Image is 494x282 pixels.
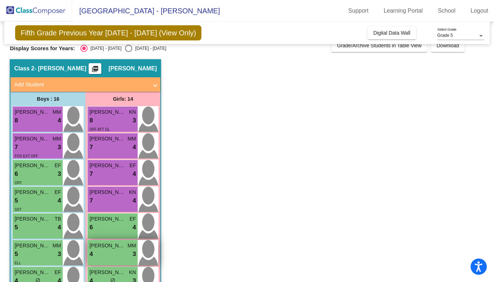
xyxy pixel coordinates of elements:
[14,269,50,276] span: [PERSON_NAME]
[133,143,136,152] span: 4
[14,196,18,205] span: 5
[14,135,50,143] span: [PERSON_NAME]
[10,45,75,52] span: Display Scores for Years:
[85,92,160,106] div: Girls: 14
[373,30,410,36] span: Digital Data Wall
[55,215,61,223] span: TB
[58,169,61,179] span: 3
[130,162,136,169] span: EF
[89,63,101,74] button: Print Students Details
[465,5,494,17] a: Logout
[14,65,34,72] span: Class 2
[89,269,125,276] span: [PERSON_NAME]
[89,223,93,232] span: 6
[14,188,50,196] span: [PERSON_NAME]
[108,65,157,72] span: [PERSON_NAME]
[55,188,61,196] span: EF
[58,196,61,205] span: 4
[133,250,136,259] span: 3
[53,135,61,143] span: MM
[89,250,93,259] span: 4
[378,5,429,17] a: Learning Portal
[133,196,136,205] span: 4
[88,45,121,52] div: [DATE] - [DATE]
[89,215,125,223] span: [PERSON_NAME]
[89,127,110,131] span: OFF ATT GL
[14,108,50,116] span: [PERSON_NAME]
[129,188,136,196] span: KN
[14,215,50,223] span: [PERSON_NAME] ([PERSON_NAME]) [PERSON_NAME]
[129,108,136,116] span: KN
[14,154,38,158] span: FOS EXT OFF
[89,135,125,143] span: [PERSON_NAME]
[331,39,427,52] button: Grade/Archive Students in Table View
[89,188,125,196] span: [PERSON_NAME]
[58,250,61,259] span: 3
[89,242,125,250] span: [PERSON_NAME]
[133,169,136,179] span: 4
[58,223,61,232] span: 4
[34,65,86,72] span: - [PERSON_NAME]
[14,223,18,232] span: 5
[14,162,50,169] span: [PERSON_NAME]
[80,45,166,52] mat-radio-group: Select an option
[432,5,461,17] a: School
[133,223,136,232] span: 4
[89,108,125,116] span: [PERSON_NAME]
[14,250,18,259] span: 5
[89,162,125,169] span: [PERSON_NAME]
[89,196,93,205] span: 7
[368,26,416,39] button: Digital Data Wall
[133,116,136,125] span: 3
[53,242,61,250] span: MM
[10,92,85,106] div: Boys : 16
[72,5,220,17] span: [GEOGRAPHIC_DATA] - [PERSON_NAME]
[10,77,160,92] mat-expansion-panel-header: Add Student
[55,162,61,169] span: EF
[14,81,148,89] mat-panel-title: Add Student
[91,65,99,75] mat-icon: picture_as_pdf
[129,269,136,276] span: KN
[130,215,136,223] span: EF
[437,43,459,48] span: Download
[128,135,136,143] span: MM
[14,242,50,250] span: [PERSON_NAME]
[14,208,21,212] span: SST
[132,45,166,52] div: [DATE] - [DATE]
[55,269,61,276] span: EF
[58,116,61,125] span: 4
[14,116,18,125] span: 8
[14,261,21,265] span: ELL
[431,39,465,52] button: Download
[89,143,93,152] span: 7
[89,169,93,179] span: 7
[14,181,22,185] span: OFF
[15,25,201,40] span: Fifth Grade Previous Year [DATE] - [DATE] (View Only)
[337,43,422,48] span: Grade/Archive Students in Table View
[89,116,93,125] span: 8
[128,242,136,250] span: MM
[53,108,61,116] span: MM
[437,33,453,38] span: Grade 5
[343,5,374,17] a: Support
[58,143,61,152] span: 3
[14,143,18,152] span: 7
[14,169,18,179] span: 6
